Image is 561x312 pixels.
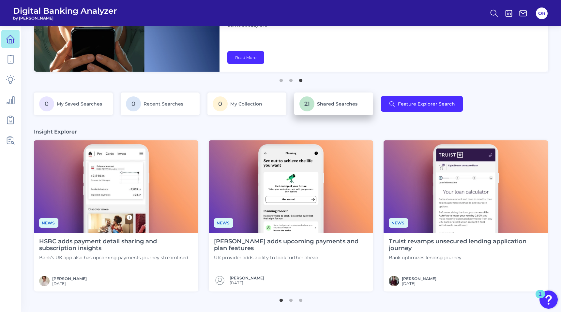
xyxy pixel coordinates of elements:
span: Digital Banking Analyzer [13,6,117,16]
span: [DATE] [402,281,436,286]
button: OR [536,7,548,19]
a: 0My Saved Searches [34,92,113,115]
span: 0 [213,96,228,111]
a: News [214,220,233,226]
img: RNFetchBlobTmp_0b8yx2vy2p867rz195sbp4h.png [389,276,399,286]
span: News [214,218,233,228]
button: 2 [288,76,294,82]
span: 0 [39,96,54,111]
p: Bank optimizes lending journey [389,255,543,261]
img: News - Phone (4).png [209,140,373,233]
button: Open Resource Center, 1 new notification [539,291,558,309]
a: Read More [227,51,264,64]
button: 3 [297,295,304,302]
a: 0Recent Searches [121,92,200,115]
span: [DATE] [52,281,87,286]
h4: Truist revamps unsecured lending application journey [389,238,543,252]
img: News - Phone.png [34,140,198,233]
a: 0My Collection [207,92,286,115]
h4: [PERSON_NAME] adds upcoming payments and plan features [214,238,368,252]
div: 1 [539,294,542,303]
span: My Collection [230,101,262,107]
span: My Saved Searches [57,101,102,107]
button: 1 [278,295,284,302]
a: News [389,220,408,226]
button: Feature Explorer Search [381,96,463,112]
button: 1 [278,76,284,82]
span: 0 [126,96,141,111]
a: [PERSON_NAME] [230,276,264,280]
span: 21 [299,96,314,111]
p: UK provider adds ability to look further ahead [214,255,368,261]
a: [PERSON_NAME] [402,276,436,281]
a: 21Shared Searches [294,92,373,115]
a: News [39,220,58,226]
span: Recent Searches [144,101,183,107]
span: News [39,218,58,228]
button: 3 [297,76,304,82]
span: Shared Searches [317,101,357,107]
span: Feature Explorer Search [398,101,455,106]
span: News [389,218,408,228]
h4: HSBC adds payment detail sharing and subscription insights [39,238,193,252]
p: Bank’s UK app also has upcoming payments journey streamlined [39,255,193,261]
button: 2 [288,295,294,302]
img: News - Phone (3).png [384,140,548,233]
img: MIchael McCaw [39,276,50,286]
span: [DATE] [230,280,264,285]
h3: Insight Explorer [34,128,77,135]
a: [PERSON_NAME] [52,276,87,281]
span: by [PERSON_NAME] [13,16,117,21]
